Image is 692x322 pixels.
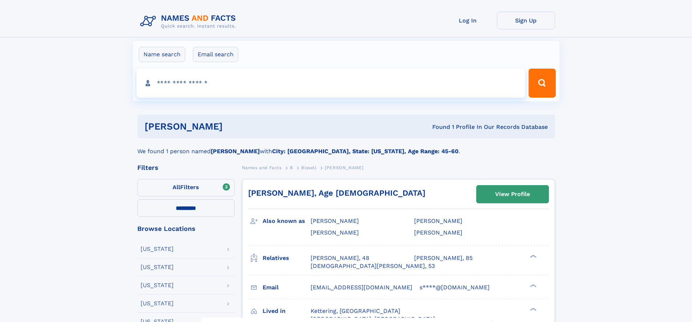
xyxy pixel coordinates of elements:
[193,47,238,62] label: Email search
[528,254,537,258] div: ❯
[137,179,235,196] label: Filters
[311,284,412,291] span: [EMAIL_ADDRESS][DOMAIN_NAME]
[139,47,185,62] label: Name search
[173,184,180,191] span: All
[137,225,235,232] div: Browse Locations
[263,281,311,294] h3: Email
[137,164,235,171] div: Filters
[477,186,549,203] a: View Profile
[414,229,462,236] span: [PERSON_NAME]
[414,254,473,262] a: [PERSON_NAME], 85
[529,69,555,98] button: Search Button
[211,148,260,155] b: [PERSON_NAME]
[439,12,497,29] a: Log In
[301,163,316,172] a: Bissell
[263,215,311,227] h3: Also known as
[145,122,328,131] h1: [PERSON_NAME]
[248,188,425,197] a: [PERSON_NAME], Age [DEMOGRAPHIC_DATA]
[263,305,311,317] h3: Lived in
[311,217,359,224] span: [PERSON_NAME]
[137,12,242,31] img: Logo Names and Facts
[301,165,316,170] span: Bissell
[141,264,174,270] div: [US_STATE]
[137,69,526,98] input: search input
[327,123,548,131] div: Found 1 Profile In Our Records Database
[141,301,174,306] div: [US_STATE]
[311,229,359,236] span: [PERSON_NAME]
[311,262,435,270] a: [DEMOGRAPHIC_DATA][PERSON_NAME], 53
[272,148,458,155] b: City: [GEOGRAPHIC_DATA], State: [US_STATE], Age Range: 45-60
[497,12,555,29] a: Sign Up
[414,217,462,224] span: [PERSON_NAME]
[290,165,293,170] span: B
[325,165,364,170] span: [PERSON_NAME]
[137,138,555,156] div: We found 1 person named with .
[311,307,400,314] span: Kettering, [GEOGRAPHIC_DATA]
[495,186,530,203] div: View Profile
[242,163,282,172] a: Names and Facts
[141,246,174,252] div: [US_STATE]
[141,282,174,288] div: [US_STATE]
[528,283,537,288] div: ❯
[263,252,311,264] h3: Relatives
[290,163,293,172] a: B
[528,307,537,311] div: ❯
[311,254,369,262] a: [PERSON_NAME], 48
